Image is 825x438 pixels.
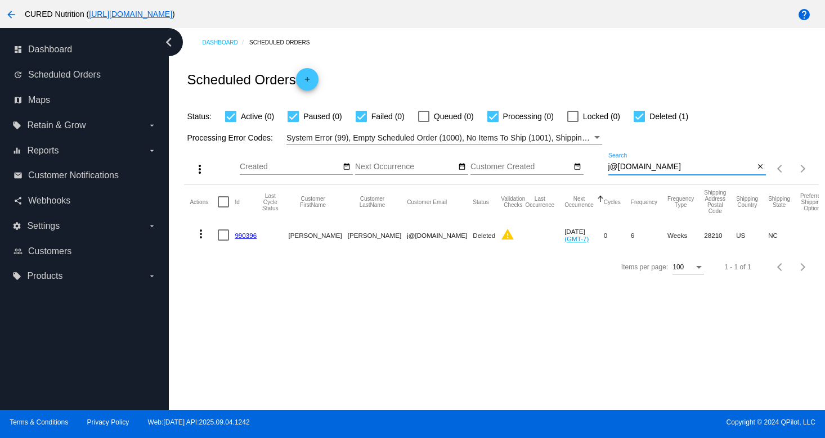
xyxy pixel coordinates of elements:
[12,222,21,231] i: settings
[187,112,212,121] span: Status:
[14,40,156,58] a: dashboard Dashboard
[12,121,21,130] i: local_offer
[754,161,766,173] button: Clear
[343,162,351,171] mat-icon: date_range
[14,247,23,256] i: people_outline
[160,33,178,51] i: chevron_left
[27,120,86,130] span: Retain & Grow
[621,263,668,271] div: Items per page:
[14,171,23,180] i: email
[724,263,751,271] div: 1 - 1 of 1
[564,219,604,251] mat-cell: [DATE]
[14,91,156,109] a: map Maps
[768,196,790,208] button: Change sorting for ShippingState
[792,157,814,180] button: Next page
[148,418,250,426] a: Web:[DATE] API:2025.09.04.1242
[503,110,554,123] span: Processing (0)
[407,219,473,251] mat-cell: j@[DOMAIN_NAME]
[473,232,495,239] span: Deleted
[407,198,447,205] button: Change sorting for CustomerEmail
[14,242,156,260] a: people_outline Customers
[288,196,337,208] button: Change sorting for CustomerFirstName
[573,162,581,171] mat-icon: date_range
[89,10,172,19] a: [URL][DOMAIN_NAME]
[736,196,758,208] button: Change sorting for ShippingCountry
[348,196,397,208] button: Change sorting for CustomerLastName
[604,219,631,251] mat-cell: 0
[147,121,156,130] i: arrow_drop_down
[672,263,684,271] span: 100
[10,418,68,426] a: Terms & Conditions
[608,162,755,171] input: Search
[14,192,156,210] a: share Webhooks
[301,75,314,89] mat-icon: add
[240,162,341,171] input: Created
[768,219,800,251] mat-cell: NC
[28,95,50,105] span: Maps
[501,185,525,219] mat-header-cell: Validation Checks
[235,232,257,239] a: 990396
[792,256,814,278] button: Next page
[769,256,792,278] button: Previous page
[458,162,466,171] mat-icon: date_range
[604,198,621,205] button: Change sorting for Cycles
[14,70,23,79] i: update
[12,146,21,155] i: equalizer
[235,198,239,205] button: Change sorting for Id
[371,110,405,123] span: Failed (0)
[14,196,23,205] i: share
[87,418,129,426] a: Privacy Policy
[12,272,21,281] i: local_offer
[769,157,792,180] button: Previous page
[631,219,667,251] mat-cell: 6
[756,162,764,171] mat-icon: close
[303,110,342,123] span: Paused (0)
[470,162,572,171] input: Customer Created
[194,227,208,241] mat-icon: more_vert
[473,198,488,205] button: Change sorting for Status
[525,196,554,208] button: Change sorting for LastOccurrenceUtc
[202,34,249,51] a: Dashboard
[14,96,23,105] i: map
[14,45,23,54] i: dashboard
[27,221,60,231] span: Settings
[28,246,71,256] span: Customers
[583,110,620,123] span: Locked (0)
[27,146,59,156] span: Reports
[422,418,815,426] span: Copyright © 2024 QPilot, LLC
[5,8,18,21] mat-icon: arrow_back
[187,68,318,91] h2: Scheduled Orders
[667,219,704,251] mat-cell: Weeks
[704,219,736,251] mat-cell: 28210
[797,8,811,21] mat-icon: help
[564,235,589,242] a: (GMT-7)
[241,110,274,123] span: Active (0)
[564,196,594,208] button: Change sorting for NextOccurrenceUtc
[355,162,456,171] input: Next Occurrence
[190,185,218,219] mat-header-cell: Actions
[672,264,704,272] mat-select: Items per page:
[501,228,514,241] mat-icon: warning
[25,10,175,19] span: CURED Nutrition ( )
[649,110,688,123] span: Deleted (1)
[631,198,657,205] button: Change sorting for Frequency
[27,271,62,281] span: Products
[434,110,474,123] span: Queued (0)
[800,193,824,211] button: Change sorting for PreferredShippingOption
[147,222,156,231] i: arrow_drop_down
[667,196,694,208] button: Change sorting for FrequencyType
[28,196,70,206] span: Webhooks
[288,219,347,251] mat-cell: [PERSON_NAME]
[704,189,726,214] button: Change sorting for ShippingPostcode
[736,219,768,251] mat-cell: US
[28,70,101,80] span: Scheduled Orders
[147,272,156,281] i: arrow_drop_down
[262,193,278,211] button: Change sorting for LastProcessingCycleId
[28,170,119,180] span: Customer Notifications
[187,133,273,142] span: Processing Error Codes:
[286,131,602,145] mat-select: Filter by Processing Error Codes
[28,44,72,55] span: Dashboard
[193,162,207,176] mat-icon: more_vert
[348,219,407,251] mat-cell: [PERSON_NAME]
[147,146,156,155] i: arrow_drop_down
